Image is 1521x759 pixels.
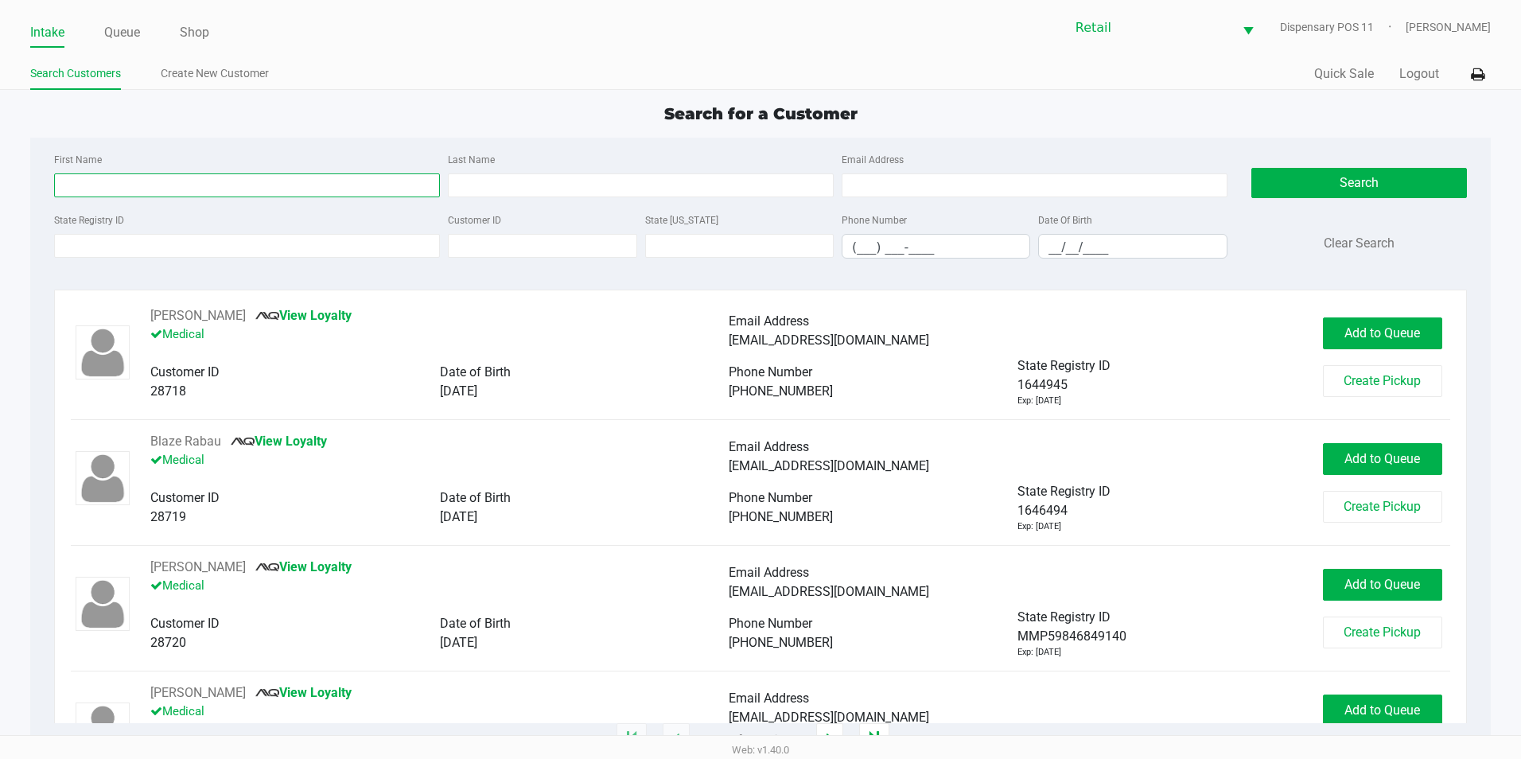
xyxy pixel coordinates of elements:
a: Search Customers [30,64,121,84]
a: Shop [180,21,209,44]
span: [DATE] [440,383,477,399]
button: Select [1233,9,1263,46]
span: Email Address [729,565,809,580]
kendo-maskedtextbox: Format: MM/DD/YYYY [1038,234,1227,259]
span: Dispensary POS 11 [1280,19,1406,36]
span: Date of Birth [440,490,511,505]
button: Quick Sale [1314,64,1374,84]
app-submit-button: Move to last page [859,723,889,755]
a: View Loyalty [255,559,352,574]
button: Add to Queue [1323,317,1442,349]
span: Customer ID [150,490,220,505]
button: See customer info [150,683,246,703]
button: Add to Queue [1323,443,1442,475]
span: Date of Birth [440,616,511,631]
label: First Name [54,153,102,167]
kendo-maskedtextbox: Format: (999) 999-9999 [842,234,1030,259]
div: Exp: [DATE] [1017,646,1061,660]
span: Web: v1.40.0 [732,744,789,756]
button: Create Pickup [1323,491,1442,523]
label: Date Of Birth [1038,213,1092,228]
button: Add to Queue [1323,695,1442,726]
span: Create Pickup [1344,625,1421,640]
span: 28719 [150,509,186,524]
span: Retail [1076,18,1223,37]
span: Email Address [729,439,809,454]
a: View Loyalty [255,685,352,700]
button: Search [1251,168,1467,198]
button: See customer info [150,558,246,577]
span: Add to Queue [1344,703,1420,718]
span: Add to Queue [1344,451,1420,466]
app-submit-button: Move to first page [617,723,647,755]
a: Intake [30,21,64,44]
span: [DATE] [440,635,477,650]
a: View Loyalty [255,308,352,323]
span: State Registry ID [1017,358,1111,373]
p: Medical [150,577,729,595]
a: View Loyalty [231,434,327,449]
span: State Registry ID [1017,484,1111,499]
span: 28718 [150,383,186,399]
div: Exp: [DATE] [1017,520,1061,534]
span: [EMAIL_ADDRESS][DOMAIN_NAME] [729,458,929,473]
a: Create New Customer [161,64,269,84]
span: Email Address [729,691,809,706]
button: Add to Queue [1323,569,1442,601]
app-submit-button: Previous [663,723,690,755]
span: Add to Queue [1344,577,1420,592]
label: State [US_STATE] [645,213,718,228]
p: Medical [150,325,729,344]
span: Create Pickup [1344,499,1421,514]
button: See customer info [150,306,246,325]
span: Add to Queue [1344,325,1420,341]
button: See customer info [150,432,221,451]
span: 28720 [150,635,186,650]
a: Queue [104,21,140,44]
button: Logout [1399,64,1439,84]
div: Exp: [DATE] [1017,395,1061,408]
span: Search for a Customer [664,104,858,123]
span: [DATE] [440,509,477,524]
app-submit-button: Next [816,723,843,755]
span: [PERSON_NAME] [1406,19,1491,36]
span: Date of Birth [440,364,511,379]
span: [PHONE_NUMBER] [729,383,833,399]
button: Clear Search [1324,234,1395,253]
span: [EMAIL_ADDRESS][DOMAIN_NAME] [729,710,929,725]
button: Create Pickup [1323,365,1442,397]
label: Email Address [842,153,904,167]
label: Customer ID [448,213,501,228]
span: Phone Number [729,364,812,379]
span: Email Address [729,313,809,329]
span: [EMAIL_ADDRESS][DOMAIN_NAME] [729,584,929,599]
span: [EMAIL_ADDRESS][DOMAIN_NAME] [729,333,929,348]
label: State Registry ID [54,213,124,228]
span: Customer ID [150,364,220,379]
span: Customer ID [150,616,220,631]
span: Create Pickup [1344,373,1421,388]
span: MMP59846849140 [1017,627,1126,646]
span: Phone Number [729,490,812,505]
span: Phone Number [729,616,812,631]
button: Create Pickup [1323,617,1442,648]
p: Medical [150,703,729,721]
label: Phone Number [842,213,907,228]
input: Format: (999) 999-9999 [842,235,1029,259]
span: 1 - 20 of 83906 items [706,731,800,747]
span: [PHONE_NUMBER] [729,635,833,650]
span: 1644945 [1017,376,1068,395]
span: State Registry ID [1017,609,1111,625]
span: 1646494 [1017,501,1068,520]
p: Medical [150,451,729,469]
input: Format: MM/DD/YYYY [1039,235,1226,259]
span: [PHONE_NUMBER] [729,509,833,524]
label: Last Name [448,153,495,167]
